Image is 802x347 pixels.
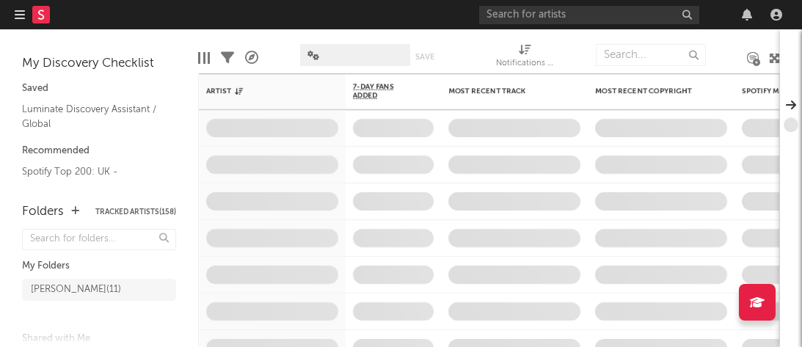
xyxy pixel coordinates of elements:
div: Folders [22,203,64,221]
div: Saved [22,80,176,98]
button: Save [415,53,434,61]
input: Search... [596,44,706,66]
div: Artist [206,87,316,95]
div: Most Recent Copyright [595,87,705,95]
div: My Folders [22,257,176,275]
div: Recommended [22,142,176,160]
div: Most Recent Track [448,87,558,95]
div: Edit Columns [198,37,210,79]
div: Notifications (Artist) [496,55,555,73]
a: [PERSON_NAME](11) [22,279,176,301]
button: Tracked Artists(158) [95,208,176,216]
div: A&R Pipeline [245,37,258,79]
span: 7-Day Fans Added [353,82,412,100]
input: Search for artists [479,6,699,24]
div: [PERSON_NAME] ( 11 ) [31,281,121,299]
a: Luminate Discovery Assistant / Global [22,101,161,131]
a: Spotify Top 200: UK - Excluding Superstars [22,164,161,194]
div: Notifications (Artist) [496,37,555,79]
div: Filters [221,37,234,79]
input: Search for folders... [22,229,176,250]
div: My Discovery Checklist [22,55,176,73]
